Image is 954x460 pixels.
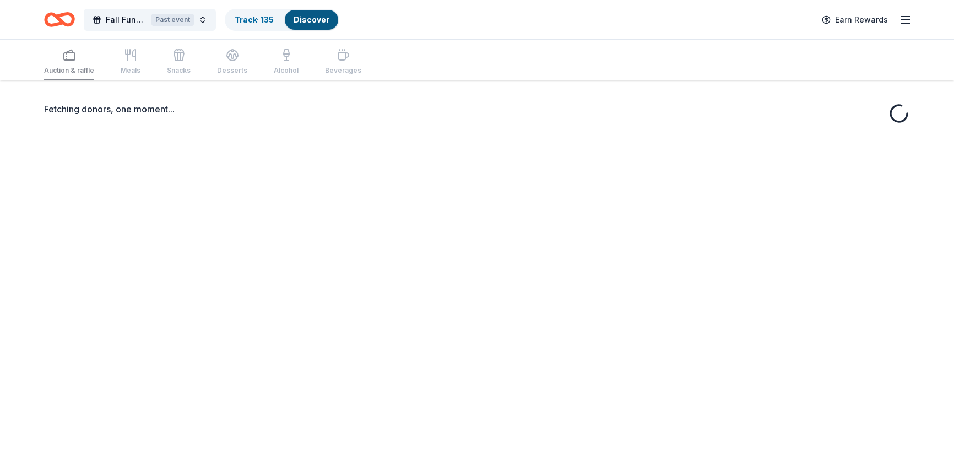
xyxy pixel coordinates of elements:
[151,14,194,26] div: Past event
[294,15,329,24] a: Discover
[106,13,147,26] span: Fall Fundraiser
[815,10,895,30] a: Earn Rewards
[84,9,216,31] button: Fall FundraiserPast event
[235,15,274,24] a: Track· 135
[44,7,75,33] a: Home
[225,9,339,31] button: Track· 135Discover
[44,102,910,116] div: Fetching donors, one moment...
